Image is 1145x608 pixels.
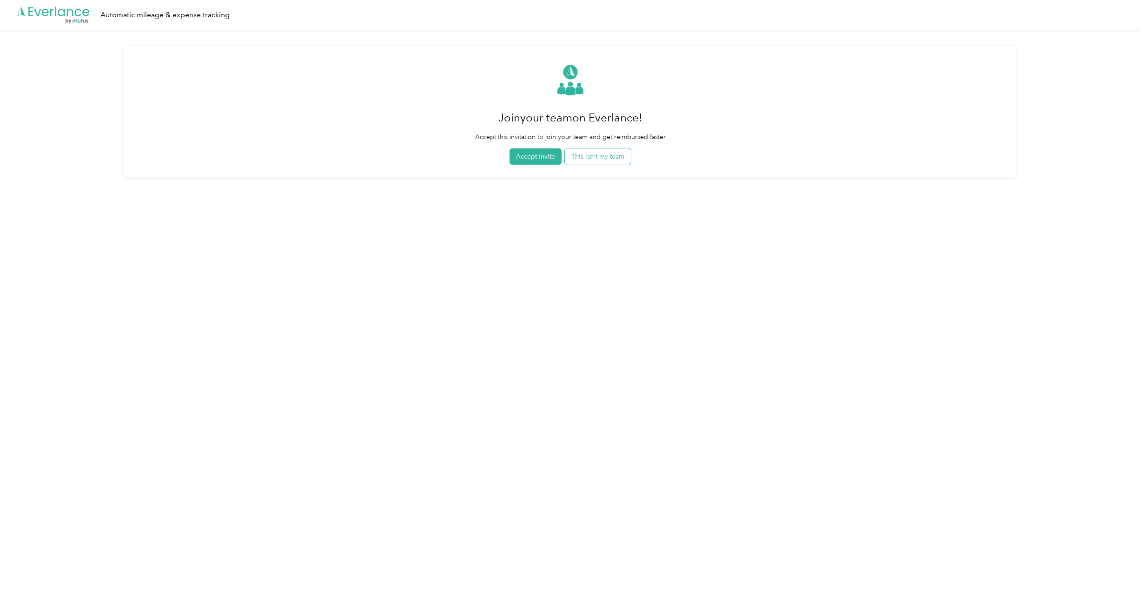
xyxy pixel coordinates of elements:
button: Accept invite [510,148,562,165]
h1: Join your team on Everlance! [475,107,666,129]
div: Automatic mileage & expense tracking [100,9,230,21]
button: This isn't my team [565,148,631,165]
iframe: Everlance-gr Chat Button Frame [1093,556,1145,608]
p: Accept this invitation to join your team and get reimbursed faster [475,132,666,142]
